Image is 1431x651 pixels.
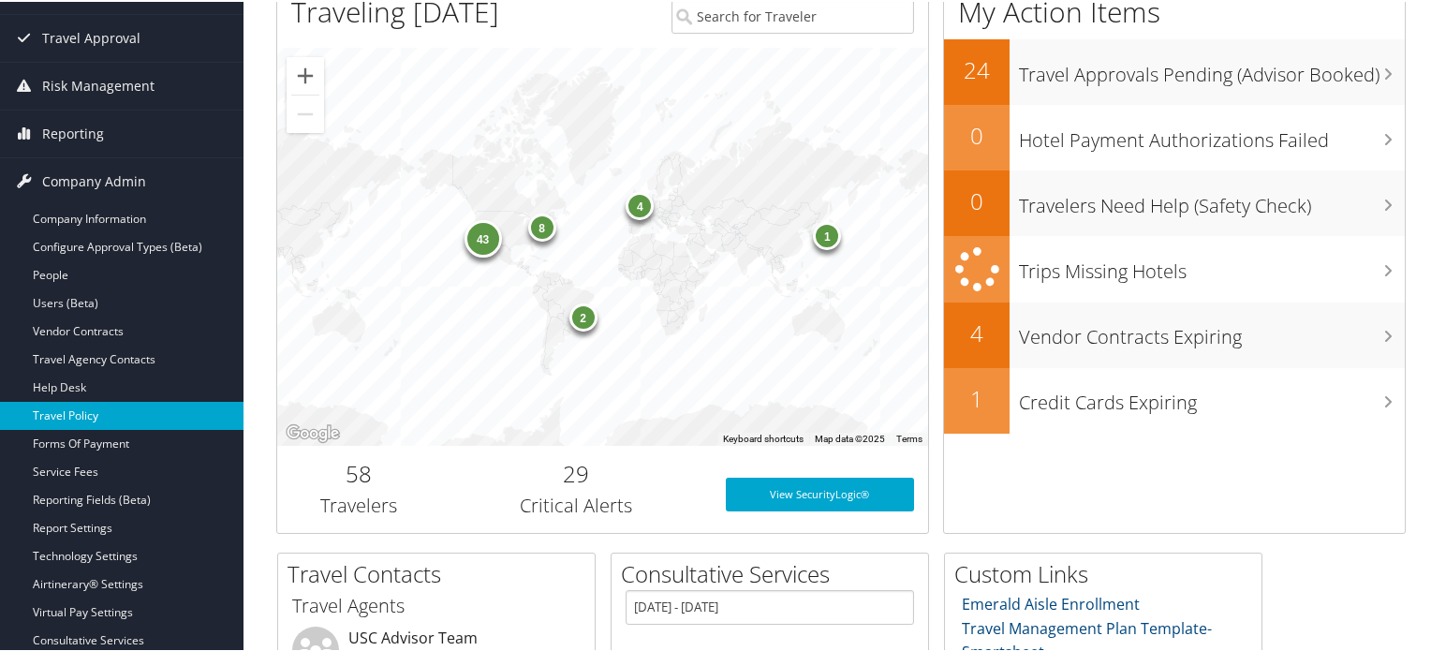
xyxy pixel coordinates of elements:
[1019,378,1405,414] h3: Credit Cards Expiring
[42,109,104,155] span: Reporting
[282,420,344,444] a: Open this area in Google Maps (opens a new window)
[288,556,595,588] h2: Travel Contacts
[815,432,885,442] span: Map data ©2025
[896,432,922,442] a: Terms (opens in new tab)
[626,190,654,218] div: 4
[1019,116,1405,152] h3: Hotel Payment Authorizations Failed
[944,37,1405,103] a: 24Travel Approvals Pending (Advisor Booked)
[464,217,501,255] div: 43
[813,219,841,247] div: 1
[944,234,1405,301] a: Trips Missing Hotels
[1019,182,1405,217] h3: Travelers Need Help (Safety Check)
[723,431,804,444] button: Keyboard shortcuts
[944,52,1010,84] h2: 24
[282,420,344,444] img: Google
[621,556,928,588] h2: Consultative Services
[962,592,1140,613] a: Emerald Aisle Enrollment
[944,316,1010,348] h2: 4
[944,366,1405,432] a: 1Credit Cards Expiring
[944,301,1405,366] a: 4Vendor Contracts Expiring
[42,156,146,203] span: Company Admin
[944,169,1405,234] a: 0Travelers Need Help (Safety Check)
[944,118,1010,150] h2: 0
[944,381,1010,413] h2: 1
[944,103,1405,169] a: 0Hotel Payment Authorizations Failed
[42,13,140,60] span: Travel Approval
[454,456,698,488] h2: 29
[1019,51,1405,86] h3: Travel Approvals Pending (Advisor Booked)
[292,591,581,617] h3: Travel Agents
[287,55,324,93] button: Zoom in
[42,61,155,108] span: Risk Management
[1019,313,1405,348] h3: Vendor Contracts Expiring
[944,184,1010,215] h2: 0
[454,491,698,517] h3: Critical Alerts
[291,456,426,488] h2: 58
[954,556,1261,588] h2: Custom Links
[287,94,324,131] button: Zoom out
[1019,247,1405,283] h3: Trips Missing Hotels
[726,476,915,510] a: View SecurityLogic®
[527,211,555,239] div: 8
[568,302,597,330] div: 2
[291,491,426,517] h3: Travelers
